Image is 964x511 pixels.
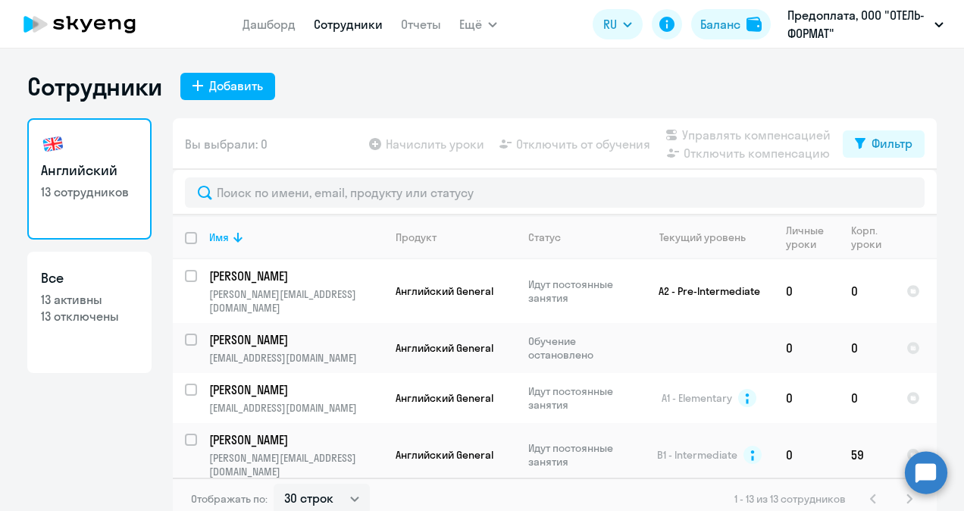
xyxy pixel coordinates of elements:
span: Ещё [459,15,482,33]
span: Английский General [396,448,493,462]
span: RU [603,15,617,33]
td: 0 [774,373,839,423]
div: Личные уроки [786,224,828,251]
input: Поиск по имени, email, продукту или статусу [185,177,925,208]
p: 13 отключены [41,308,138,324]
a: [PERSON_NAME] [209,268,383,284]
p: Идут постоянные занятия [528,277,632,305]
div: Текущий уровень [645,230,773,244]
a: Отчеты [401,17,441,32]
p: Идут постоянные занятия [528,384,632,412]
a: Все13 активны13 отключены [27,252,152,373]
p: [PERSON_NAME] [209,431,380,448]
div: Имя [209,230,383,244]
td: 0 [774,259,839,323]
td: 0 [774,423,839,487]
div: Корп. уроки [851,224,894,251]
div: Продукт [396,230,437,244]
span: Отображать по: [191,492,268,506]
a: Английский13 сотрудников [27,118,152,240]
button: Добавить [180,73,275,100]
h1: Сотрудники [27,71,162,102]
p: [EMAIL_ADDRESS][DOMAIN_NAME] [209,351,383,365]
button: Фильтр [843,130,925,158]
p: Предоплата, ООО "ОТЕЛЬ-ФОРМАТ" [787,6,928,42]
span: A1 - Elementary [662,391,732,405]
p: [PERSON_NAME] [209,331,380,348]
td: 0 [839,373,894,423]
a: [PERSON_NAME] [209,431,383,448]
p: [PERSON_NAME] [209,381,380,398]
td: 0 [839,323,894,373]
div: Статус [528,230,561,244]
td: 0 [839,259,894,323]
span: Английский General [396,341,493,355]
button: Предоплата, ООО "ОТЕЛЬ-ФОРМАТ" [780,6,951,42]
p: [PERSON_NAME][EMAIL_ADDRESS][DOMAIN_NAME] [209,287,383,315]
div: Статус [528,230,632,244]
h3: Все [41,268,138,288]
p: Обучение остановлено [528,334,632,362]
td: 59 [839,423,894,487]
a: Дашборд [243,17,296,32]
p: [PERSON_NAME] [209,268,380,284]
div: Баланс [700,15,740,33]
span: Английский General [396,284,493,298]
td: A2 - Pre-Intermediate [633,259,774,323]
h3: Английский [41,161,138,180]
div: Корп. уроки [851,224,884,251]
div: Добавить [209,77,263,95]
div: Имя [209,230,229,244]
td: 0 [774,323,839,373]
div: Текущий уровень [659,230,746,244]
img: balance [746,17,762,32]
span: Английский General [396,391,493,405]
p: 13 активны [41,291,138,308]
div: Фильтр [872,134,912,152]
img: english [41,132,65,156]
p: [PERSON_NAME][EMAIL_ADDRESS][DOMAIN_NAME] [209,451,383,478]
span: Вы выбрали: 0 [185,135,268,153]
button: RU [593,9,643,39]
a: Сотрудники [314,17,383,32]
div: Продукт [396,230,515,244]
span: B1 - Intermediate [657,448,737,462]
p: 13 сотрудников [41,183,138,200]
button: Балансbalance [691,9,771,39]
a: [PERSON_NAME] [209,381,383,398]
p: Идут постоянные занятия [528,441,632,469]
p: [EMAIL_ADDRESS][DOMAIN_NAME] [209,401,383,415]
button: Ещё [459,9,497,39]
div: Личные уроки [786,224,838,251]
a: [PERSON_NAME] [209,331,383,348]
span: 1 - 13 из 13 сотрудников [734,492,846,506]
